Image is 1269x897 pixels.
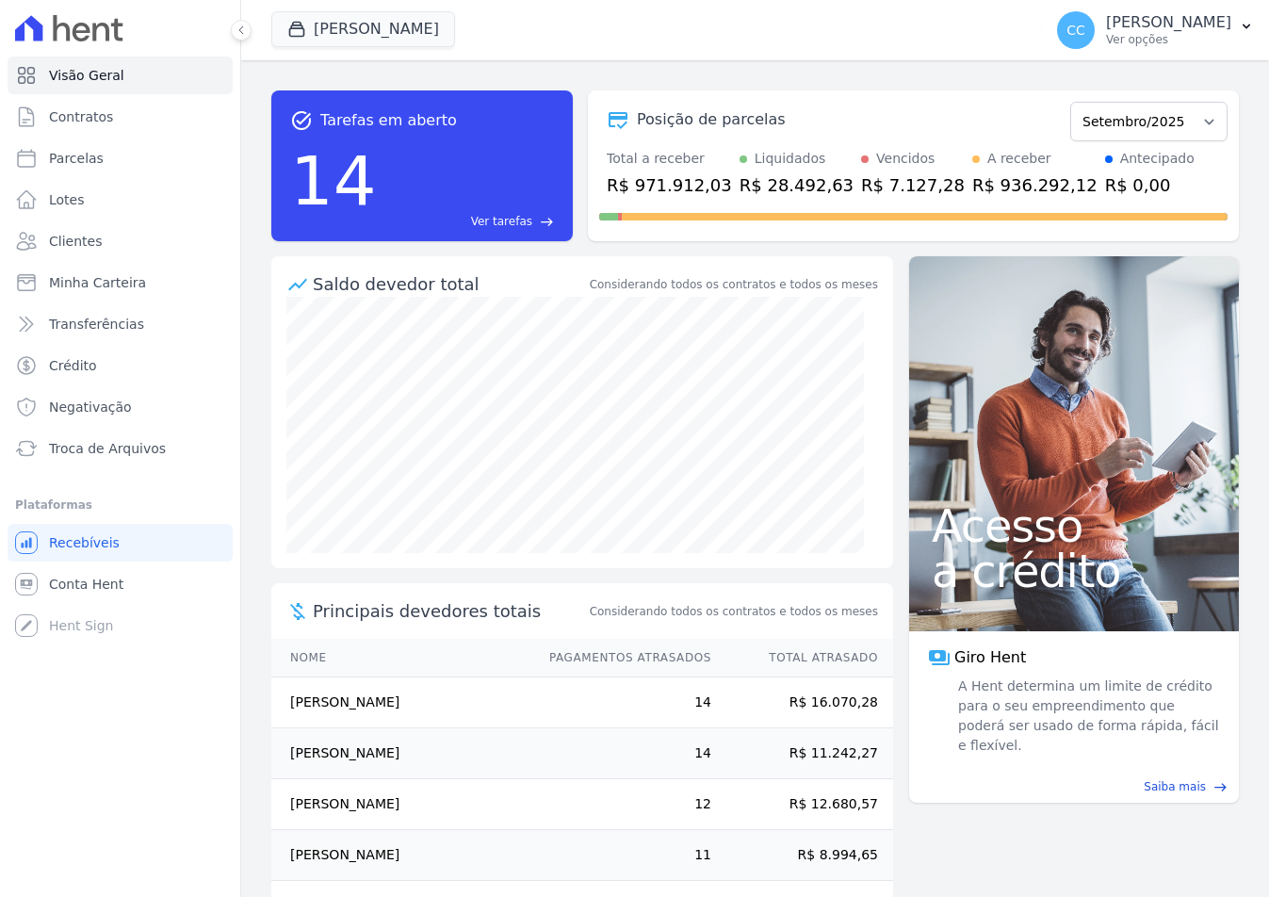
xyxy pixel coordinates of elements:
[1120,149,1195,169] div: Antecipado
[8,524,233,562] a: Recebíveis
[1042,4,1269,57] button: CC [PERSON_NAME] Ver opções
[540,215,554,229] span: east
[8,430,233,467] a: Troca de Arquivos
[1066,24,1085,37] span: CC
[49,66,124,85] span: Visão Geral
[531,779,712,830] td: 12
[49,190,85,209] span: Lotes
[49,575,123,594] span: Conta Hent
[740,172,854,198] div: R$ 28.492,63
[271,11,455,47] button: [PERSON_NAME]
[8,347,233,384] a: Crédito
[1213,780,1228,794] span: east
[290,132,377,230] div: 14
[271,830,531,881] td: [PERSON_NAME]
[49,149,104,168] span: Parcelas
[637,108,786,131] div: Posição de parcelas
[920,778,1228,795] a: Saiba mais east
[8,388,233,426] a: Negativação
[861,172,965,198] div: R$ 7.127,28
[712,830,893,881] td: R$ 8.994,65
[49,273,146,292] span: Minha Carteira
[590,276,878,293] div: Considerando todos os contratos e todos os meses
[876,149,935,169] div: Vencidos
[471,213,532,230] span: Ver tarefas
[8,181,233,219] a: Lotes
[755,149,826,169] div: Liquidados
[712,728,893,779] td: R$ 11.242,27
[531,639,712,677] th: Pagamentos Atrasados
[8,305,233,343] a: Transferências
[1106,13,1231,32] p: [PERSON_NAME]
[271,677,531,728] td: [PERSON_NAME]
[1105,172,1195,198] div: R$ 0,00
[313,598,586,624] span: Principais devedores totais
[313,271,586,297] div: Saldo devedor total
[49,533,120,552] span: Recebíveis
[607,172,732,198] div: R$ 971.912,03
[271,779,531,830] td: [PERSON_NAME]
[1106,32,1231,47] p: Ver opções
[384,213,554,230] a: Ver tarefas east
[954,646,1026,669] span: Giro Hent
[1144,778,1206,795] span: Saiba mais
[972,172,1098,198] div: R$ 936.292,12
[271,639,531,677] th: Nome
[49,315,144,334] span: Transferências
[8,98,233,136] a: Contratos
[712,677,893,728] td: R$ 16.070,28
[8,139,233,177] a: Parcelas
[49,107,113,126] span: Contratos
[531,677,712,728] td: 14
[8,565,233,603] a: Conta Hent
[49,356,97,375] span: Crédito
[712,639,893,677] th: Total Atrasado
[8,57,233,94] a: Visão Geral
[531,728,712,779] td: 14
[712,779,893,830] td: R$ 12.680,57
[8,264,233,302] a: Minha Carteira
[954,677,1220,756] span: A Hent determina um limite de crédito para o seu empreendimento que poderá ser usado de forma ráp...
[607,149,732,169] div: Total a receber
[531,830,712,881] td: 11
[271,728,531,779] td: [PERSON_NAME]
[987,149,1051,169] div: A receber
[590,603,878,620] span: Considerando todos os contratos e todos os meses
[15,494,225,516] div: Plataformas
[8,222,233,260] a: Clientes
[49,439,166,458] span: Troca de Arquivos
[49,232,102,251] span: Clientes
[932,548,1216,594] span: a crédito
[290,109,313,132] span: task_alt
[932,503,1216,548] span: Acesso
[320,109,457,132] span: Tarefas em aberto
[49,398,132,416] span: Negativação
